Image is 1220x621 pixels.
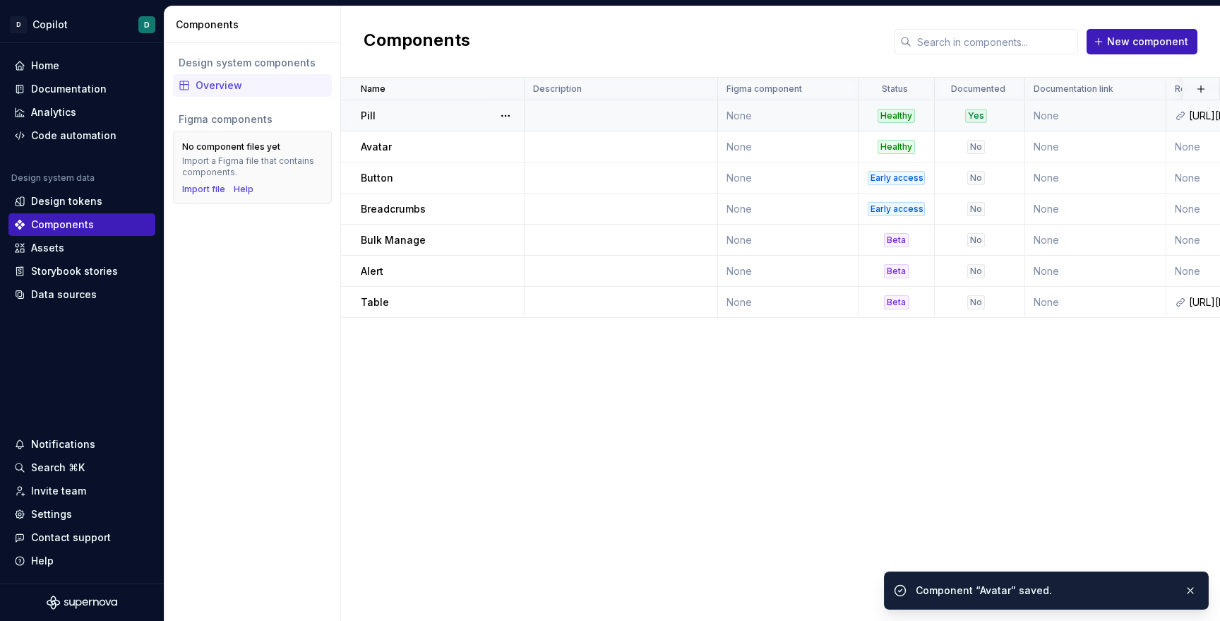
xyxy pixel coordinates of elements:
[8,54,155,77] a: Home
[3,9,161,40] button: DCopilotD
[718,162,859,194] td: None
[8,78,155,100] a: Documentation
[8,283,155,306] a: Data sources
[182,141,280,153] div: No component files yet
[361,233,426,247] p: Bulk Manage
[1034,83,1113,95] p: Documentation link
[173,74,332,97] a: Overview
[884,295,909,309] div: Beta
[718,131,859,162] td: None
[31,554,54,568] div: Help
[1025,131,1166,162] td: None
[1025,225,1166,256] td: None
[967,233,985,247] div: No
[179,112,326,126] div: Figma components
[31,531,111,545] div: Contact support
[361,295,389,309] p: Table
[8,480,155,502] a: Invite team
[1025,100,1166,131] td: None
[31,129,116,143] div: Code automation
[878,109,915,123] div: Healthy
[8,213,155,236] a: Components
[8,526,155,549] button: Contact support
[31,461,85,475] div: Search ⌘K
[1025,256,1166,287] td: None
[1087,29,1197,54] button: New component
[361,109,376,123] p: Pill
[916,584,1173,598] div: Component “Avatar” saved.
[967,171,985,185] div: No
[718,100,859,131] td: None
[8,190,155,213] a: Design tokens
[967,202,985,216] div: No
[31,218,94,232] div: Components
[234,184,253,195] a: Help
[361,83,385,95] p: Name
[196,78,326,93] div: Overview
[10,16,27,33] div: D
[32,18,68,32] div: Copilot
[8,124,155,147] a: Code automation
[8,237,155,259] a: Assets
[31,194,102,208] div: Design tokens
[868,202,925,216] div: Early access
[11,172,95,184] div: Design system data
[718,194,859,225] td: None
[31,241,64,255] div: Assets
[361,171,393,185] p: Button
[884,264,909,278] div: Beta
[1107,35,1188,49] span: New component
[8,503,155,526] a: Settings
[8,456,155,479] button: Search ⌘K
[965,109,987,123] div: Yes
[718,287,859,318] td: None
[31,507,72,521] div: Settings
[31,264,118,278] div: Storybook stories
[8,433,155,456] button: Notifications
[361,264,383,278] p: Alert
[176,18,335,32] div: Components
[533,83,582,95] p: Description
[31,437,95,451] div: Notifications
[31,59,59,73] div: Home
[179,56,326,70] div: Design system components
[967,295,985,309] div: No
[182,155,323,178] div: Import a Figma file that contains components.
[878,140,915,154] div: Healthy
[951,83,1005,95] p: Documented
[361,140,392,154] p: Avatar
[1025,287,1166,318] td: None
[47,596,117,610] svg: Supernova Logo
[726,83,802,95] p: Figma component
[31,484,86,498] div: Invite team
[8,260,155,283] a: Storybook stories
[718,256,859,287] td: None
[718,225,859,256] td: None
[182,184,225,195] button: Import file
[967,264,985,278] div: No
[882,83,908,95] p: Status
[361,202,426,216] p: Breadcrumbs
[31,105,76,119] div: Analytics
[8,550,155,572] button: Help
[884,233,909,247] div: Beta
[31,288,97,302] div: Data sources
[868,171,925,185] div: Early access
[967,140,985,154] div: No
[911,29,1078,54] input: Search in components...
[1025,162,1166,194] td: None
[1025,194,1166,225] td: None
[364,29,470,54] h2: Components
[31,82,107,96] div: Documentation
[8,101,155,124] a: Analytics
[144,19,150,30] div: D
